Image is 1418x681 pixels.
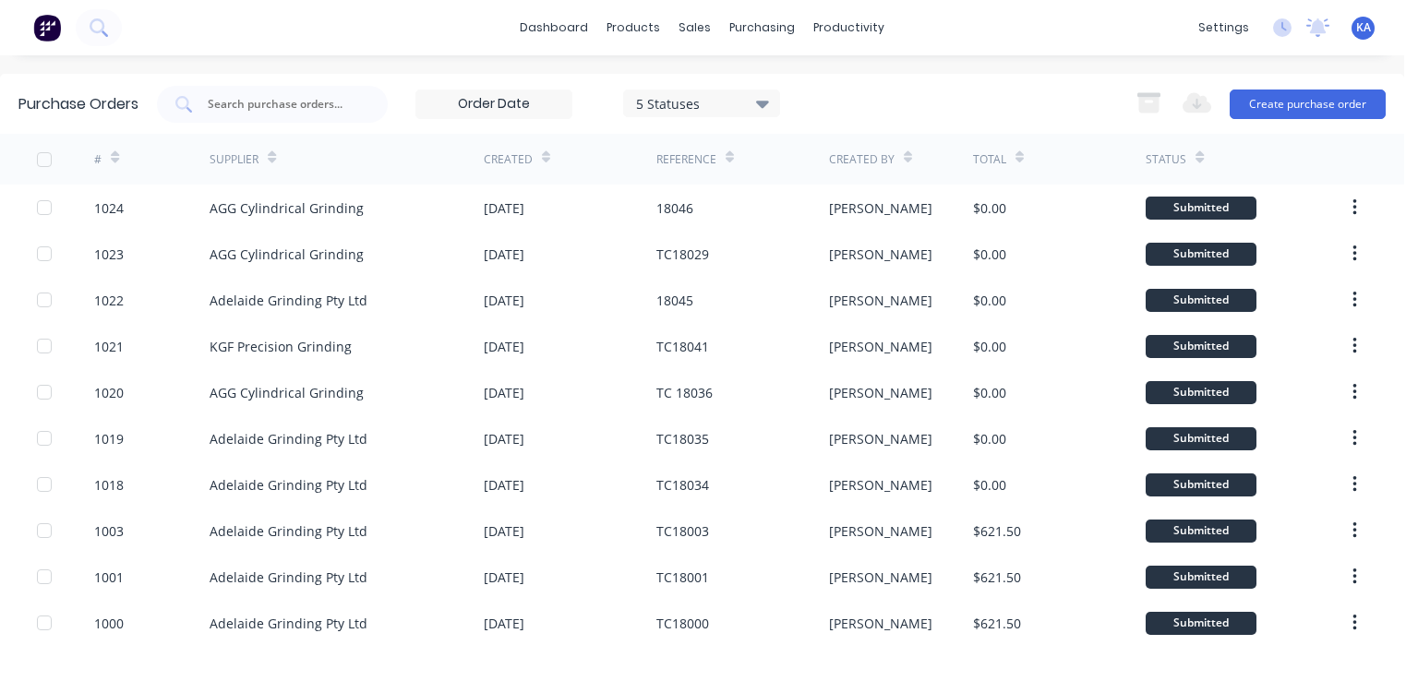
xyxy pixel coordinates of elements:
div: [DATE] [484,614,524,633]
div: Created By [829,151,895,168]
div: $621.50 [973,521,1021,541]
div: Adelaide Grinding Pty Ltd [210,567,367,587]
div: 1022 [94,291,124,310]
div: AGG Cylindrical Grinding [210,383,364,402]
div: $621.50 [973,614,1021,633]
div: [PERSON_NAME] [829,567,932,587]
div: sales [669,14,720,42]
button: Create purchase order [1230,90,1386,119]
div: [PERSON_NAME] [829,475,932,495]
div: Adelaide Grinding Pty Ltd [210,291,367,310]
div: 1001 [94,567,124,587]
div: [PERSON_NAME] [829,521,932,541]
div: 1023 [94,245,124,264]
div: 1019 [94,429,124,448]
div: [DATE] [484,198,524,218]
div: $0.00 [973,475,1006,495]
div: Supplier [210,151,258,168]
img: Factory [33,14,61,42]
div: 1018 [94,475,124,495]
a: dashboard [511,14,597,42]
input: Search purchase orders... [206,95,359,113]
div: products [597,14,669,42]
div: Submitted [1146,243,1256,266]
div: 5 Statuses [636,93,768,113]
div: Submitted [1146,381,1256,404]
div: 1020 [94,383,124,402]
div: settings [1189,14,1258,42]
div: 18046 [656,198,693,218]
div: [PERSON_NAME] [829,198,932,218]
div: # [94,151,102,168]
div: AGG Cylindrical Grinding [210,245,364,264]
div: 18045 [656,291,693,310]
div: [PERSON_NAME] [829,383,932,402]
div: [DATE] [484,291,524,310]
div: Adelaide Grinding Pty Ltd [210,475,367,495]
div: $621.50 [973,567,1021,587]
div: 1003 [94,521,124,541]
div: $0.00 [973,291,1006,310]
div: $0.00 [973,337,1006,356]
div: TC18029 [656,245,709,264]
span: KA [1356,19,1371,36]
div: [PERSON_NAME] [829,245,932,264]
div: [PERSON_NAME] [829,291,932,310]
div: Submitted [1146,197,1256,220]
div: $0.00 [973,198,1006,218]
div: Submitted [1146,289,1256,312]
div: [PERSON_NAME] [829,614,932,633]
div: $0.00 [973,245,1006,264]
div: 1021 [94,337,124,356]
div: productivity [804,14,894,42]
input: Order Date [416,90,571,118]
div: Submitted [1146,612,1256,635]
div: Created [484,151,533,168]
div: Submitted [1146,566,1256,589]
div: $0.00 [973,383,1006,402]
div: 1000 [94,614,124,633]
div: [DATE] [484,337,524,356]
div: purchasing [720,14,804,42]
div: [DATE] [484,521,524,541]
div: TC18035 [656,429,709,448]
div: Submitted [1146,520,1256,543]
div: TC 18036 [656,383,713,402]
div: Submitted [1146,427,1256,450]
div: [DATE] [484,567,524,587]
div: Submitted [1146,335,1256,358]
div: TC18003 [656,521,709,541]
div: Submitted [1146,473,1256,496]
div: [DATE] [484,383,524,402]
div: $0.00 [973,429,1006,448]
div: TC18034 [656,475,709,495]
div: [PERSON_NAME] [829,429,932,448]
div: [PERSON_NAME] [829,337,932,356]
div: Reference [656,151,716,168]
div: 1024 [94,198,124,218]
div: AGG Cylindrical Grinding [210,198,364,218]
div: Status [1146,151,1186,168]
div: TC18001 [656,567,709,587]
div: Adelaide Grinding Pty Ltd [210,521,367,541]
div: TC18041 [656,337,709,356]
div: [DATE] [484,245,524,264]
div: TC18000 [656,614,709,633]
div: Adelaide Grinding Pty Ltd [210,429,367,448]
div: Total [973,151,1006,168]
div: [DATE] [484,475,524,495]
div: KGF Precision Grinding [210,337,352,356]
div: Purchase Orders [18,93,138,115]
div: [DATE] [484,429,524,448]
div: Adelaide Grinding Pty Ltd [210,614,367,633]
